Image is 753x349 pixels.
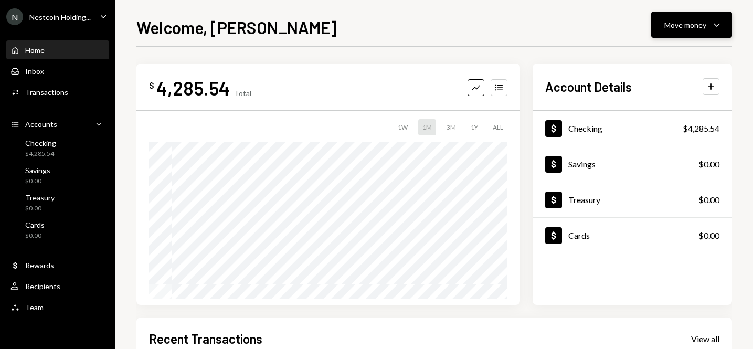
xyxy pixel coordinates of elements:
[6,217,109,242] a: Cards$0.00
[6,277,109,295] a: Recipients
[25,150,56,158] div: $4,285.54
[418,119,436,135] div: 1M
[568,230,590,240] div: Cards
[6,190,109,215] a: Treasury$0.00
[698,158,719,171] div: $0.00
[691,333,719,344] a: View all
[234,89,251,98] div: Total
[442,119,460,135] div: 3M
[25,282,60,291] div: Recipients
[25,177,50,186] div: $0.00
[533,146,732,182] a: Savings$0.00
[6,163,109,188] a: Savings$0.00
[6,298,109,316] a: Team
[651,12,732,38] button: Move money
[6,135,109,161] a: Checking$4,285.54
[533,111,732,146] a: Checking$4,285.54
[394,119,412,135] div: 1W
[25,231,45,240] div: $0.00
[466,119,482,135] div: 1Y
[545,78,632,96] h2: Account Details
[25,204,55,213] div: $0.00
[683,122,719,135] div: $4,285.54
[25,67,44,76] div: Inbox
[6,40,109,59] a: Home
[25,193,55,202] div: Treasury
[6,8,23,25] div: N
[149,330,262,347] h2: Recent Transactions
[29,13,91,22] div: Nestcoin Holding...
[568,195,600,205] div: Treasury
[691,334,719,344] div: View all
[25,46,45,55] div: Home
[25,261,54,270] div: Rewards
[156,76,230,100] div: 4,285.54
[489,119,507,135] div: ALL
[568,159,596,169] div: Savings
[533,218,732,253] a: Cards$0.00
[25,220,45,229] div: Cards
[25,139,56,147] div: Checking
[6,82,109,101] a: Transactions
[698,229,719,242] div: $0.00
[25,120,57,129] div: Accounts
[568,123,602,133] div: Checking
[664,19,706,30] div: Move money
[25,303,44,312] div: Team
[25,166,50,175] div: Savings
[136,17,337,38] h1: Welcome, [PERSON_NAME]
[6,256,109,274] a: Rewards
[533,182,732,217] a: Treasury$0.00
[149,80,154,91] div: $
[6,61,109,80] a: Inbox
[25,88,68,97] div: Transactions
[6,114,109,133] a: Accounts
[698,194,719,206] div: $0.00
